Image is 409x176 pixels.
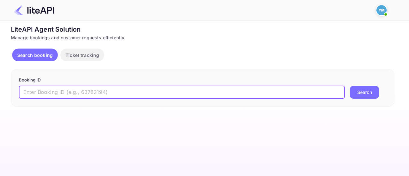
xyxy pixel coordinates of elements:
p: Ticket tracking [66,52,99,58]
div: LiteAPI Agent Solution [11,25,394,34]
p: Booking ID [19,77,386,83]
button: Search [350,86,379,99]
div: Manage bookings and customer requests efficiently. [11,34,394,41]
input: Enter Booking ID (e.g., 63782194) [19,86,345,99]
p: Search booking [17,52,53,58]
img: youssef Ait moulid [376,5,387,15]
img: LiteAPI Logo [14,5,54,15]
